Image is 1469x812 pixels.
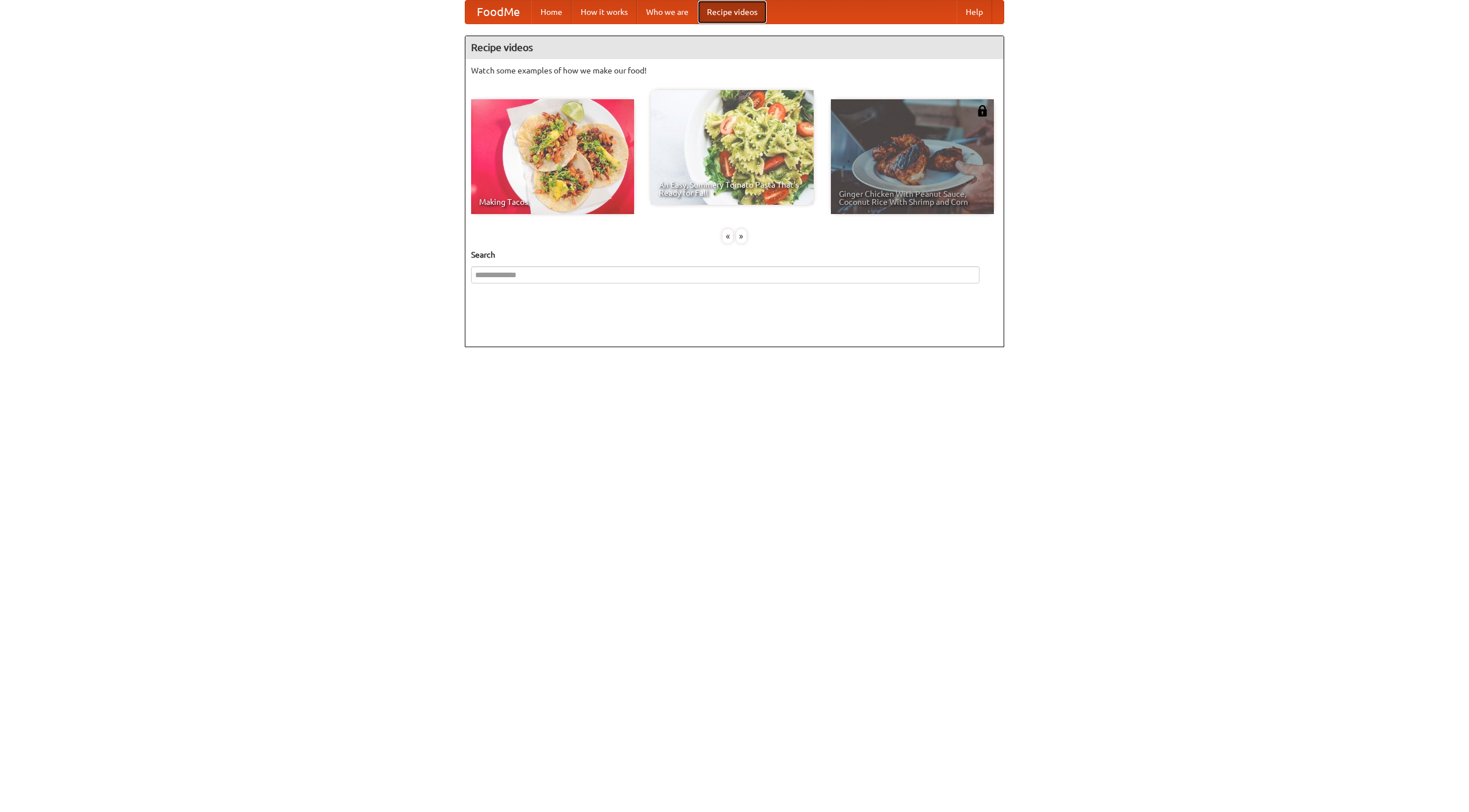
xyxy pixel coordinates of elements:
img: 483408.png [977,105,988,116]
a: Recipe videos [698,1,767,24]
a: Who we are [637,1,698,24]
h4: Recipe videos [465,36,1004,59]
a: Help [957,1,992,24]
a: Making Tacos [471,99,634,214]
p: Watch some examples of how we make our food! [471,65,998,76]
a: FoodMe [465,1,531,24]
a: How it works [572,1,637,24]
h5: Search [471,249,998,261]
a: An Easy, Summery Tomato Pasta That's Ready for Fall [651,90,814,205]
div: « [722,229,733,243]
span: An Easy, Summery Tomato Pasta That's Ready for Fall [659,181,806,197]
div: » [736,229,747,243]
span: Making Tacos [479,198,626,206]
a: Home [531,1,572,24]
